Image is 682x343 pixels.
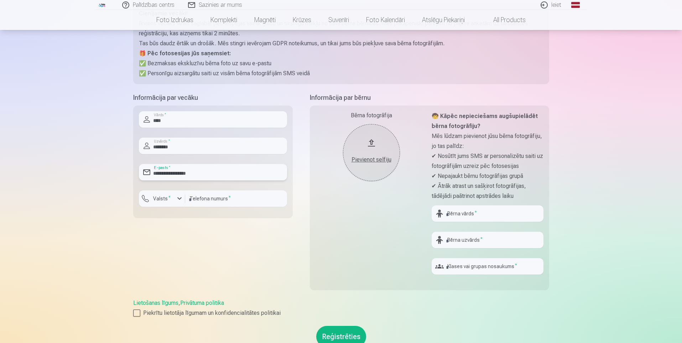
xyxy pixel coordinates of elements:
strong: 🎁 Pēc fotosesijas jūs saņemsiet: [139,50,231,57]
strong: 🧒 Kāpēc nepieciešams augšupielādēt bērna fotogrāfiju? [432,113,538,129]
p: ✅ Personīgu aizsargātu saiti uz visām bērna fotogrāfijām SMS veidā [139,68,543,78]
div: Bērna fotogrāfija [316,111,427,120]
p: ✔ Nosūtīt jums SMS ar personalizētu saiti uz fotogrāfijām uzreiz pēc fotosesijas [432,151,543,171]
a: Suvenīri [320,10,358,30]
a: Foto izdrukas [148,10,202,30]
a: Privātuma politika [180,300,224,306]
button: Valsts* [139,190,185,207]
p: Mēs lūdzam pievienot jūsu bērna fotogrāfiju, jo tas palīdz: [432,131,543,151]
a: Krūzes [284,10,320,30]
p: ✔ Nepajaukt bērnu fotogrāfijas grupā [432,171,543,181]
p: ✅ Bezmaksas ekskluzīvu bērna foto uz savu e-pastu [139,58,543,68]
div: , [133,299,549,317]
div: Pievienot selfiju [350,155,393,164]
button: Pievienot selfiju [343,124,400,181]
a: Foto kalendāri [358,10,413,30]
a: Komplekti [202,10,246,30]
p: ✔ Ātrāk atrast un sašķirot fotogrāfijas, tādējādi paātrinot apstrādes laiku [432,181,543,201]
a: All products [473,10,534,30]
h5: Informācija par vecāku [133,93,293,103]
a: Magnēti [246,10,284,30]
label: Piekrītu lietotāja līgumam un konfidencialitātes politikai [133,309,549,317]
img: /fa1 [98,3,106,7]
p: Tas būs daudz ērtāk un drošāk. Mēs stingri ievērojam GDPR noteikumus, un tikai jums būs piekļuve ... [139,39,543,48]
h5: Informācija par bērnu [310,93,549,103]
label: Valsts [150,195,173,202]
a: Atslēgu piekariņi [413,10,473,30]
a: Lietošanas līgums [133,300,178,306]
